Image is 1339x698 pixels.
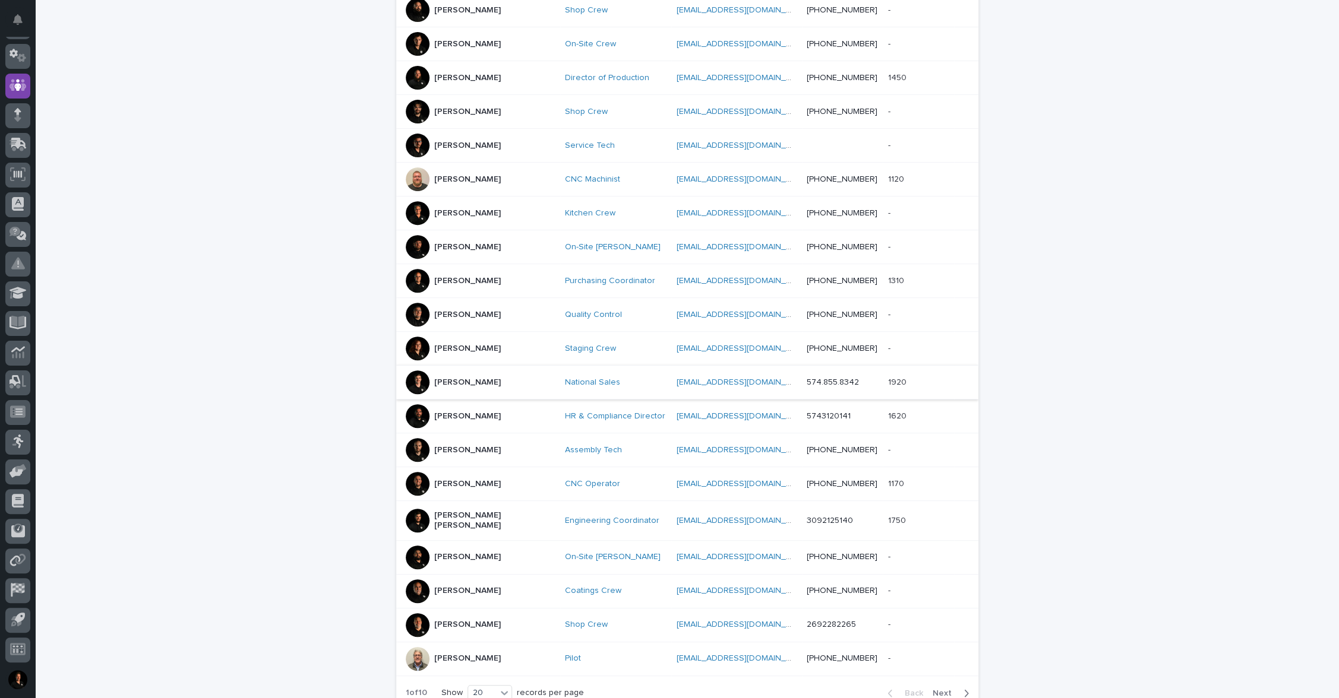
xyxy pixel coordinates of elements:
a: Quality Control [565,310,622,320]
p: [PERSON_NAME] [PERSON_NAME] [434,510,553,531]
p: 1620 [888,409,908,421]
a: [EMAIL_ADDRESS][DOMAIN_NAME] [676,310,810,319]
p: - [888,550,892,562]
p: records per page [517,688,584,698]
a: [PHONE_NUMBER] [807,586,877,595]
p: - [888,341,892,354]
tr: [PERSON_NAME]National Sales [EMAIL_ADDRESS][DOMAIN_NAME] 574.855.834219201920 [396,366,978,399]
tr: [PERSON_NAME]Coatings Crew [EMAIL_ADDRESS][DOMAIN_NAME] [PHONE_NUMBER]-- [396,574,978,608]
a: [EMAIL_ADDRESS][DOMAIN_NAME] [676,480,810,488]
p: [PERSON_NAME] [434,552,501,562]
a: [PHONE_NUMBER] [807,480,877,488]
tr: [PERSON_NAME]Quality Control [EMAIL_ADDRESS][DOMAIN_NAME] [PHONE_NUMBER]-- [396,298,978,332]
tr: [PERSON_NAME]Assembly Tech [EMAIL_ADDRESS][DOMAIN_NAME] [PHONE_NUMBER]-- [396,433,978,467]
a: 574.855.8342 [807,378,859,386]
tr: [PERSON_NAME] [PERSON_NAME]Engineering Coordinator [EMAIL_ADDRESS][DOMAIN_NAME] 309212514017501750 [396,501,978,541]
a: CNC Machinist [565,174,620,185]
tr: [PERSON_NAME]On-Site Crew [EMAIL_ADDRESS][DOMAIN_NAME] [PHONE_NUMBER]-- [396,27,978,61]
p: [PERSON_NAME] [434,39,501,49]
p: [PERSON_NAME] [434,242,501,252]
a: Purchasing Coordinator [565,276,655,286]
a: HR & Compliance Director [565,411,665,421]
p: 1750 [888,513,908,526]
tr: [PERSON_NAME]Purchasing Coordinator [EMAIL_ADDRESS][DOMAIN_NAME] [PHONE_NUMBER]13101310 [396,264,978,298]
a: Shop Crew [565,620,608,630]
a: Kitchen Crew [565,208,615,218]
a: [PHONE_NUMBER] [807,6,877,14]
a: [EMAIL_ADDRESS][DOMAIN_NAME] [676,620,810,629]
tr: [PERSON_NAME]Shop Crew [EMAIL_ADDRESS][DOMAIN_NAME] 2692282265-- [396,608,978,642]
p: - [888,138,892,151]
p: - [888,104,892,117]
a: Pilot [565,653,581,664]
p: [PERSON_NAME] [434,310,501,320]
a: [EMAIL_ADDRESS][DOMAIN_NAME] [676,40,810,48]
p: [PERSON_NAME] [434,620,501,630]
p: [PERSON_NAME] [434,586,501,596]
a: Service Tech [565,141,615,151]
a: [PHONE_NUMBER] [807,243,877,251]
a: [EMAIL_ADDRESS][DOMAIN_NAME] [676,378,810,386]
p: - [888,617,892,630]
a: On-Site [PERSON_NAME] [565,242,661,252]
a: [PHONE_NUMBER] [807,40,877,48]
p: [PERSON_NAME] [434,174,501,185]
a: Coatings Crew [565,586,621,596]
a: [EMAIL_ADDRESS][DOMAIN_NAME] [676,412,810,420]
a: 2692282265 [807,620,856,629]
a: 5743120141 [807,412,851,420]
div: Notifications [15,14,30,33]
a: [PHONE_NUMBER] [807,175,877,183]
p: - [888,307,892,320]
a: [EMAIL_ADDRESS][DOMAIN_NAME] [676,74,810,82]
a: [PHONE_NUMBER] [807,310,877,319]
a: Staging Crew [565,344,616,354]
span: Next [933,689,959,697]
a: [EMAIL_ADDRESS][DOMAIN_NAME] [676,553,810,561]
p: 1450 [888,71,908,83]
a: [PHONE_NUMBER] [807,654,877,662]
button: Notifications [5,7,30,32]
tr: [PERSON_NAME]On-Site [PERSON_NAME] [EMAIL_ADDRESS][DOMAIN_NAME] [PHONE_NUMBER]-- [396,540,978,574]
a: Shop Crew [565,107,608,117]
span: Back [898,689,923,697]
a: [PHONE_NUMBER] [807,277,877,285]
a: [EMAIL_ADDRESS][DOMAIN_NAME] [676,107,810,116]
p: [PERSON_NAME] [434,107,501,117]
tr: [PERSON_NAME]HR & Compliance Director [EMAIL_ADDRESS][DOMAIN_NAME] 574312014116201620 [396,399,978,433]
a: [EMAIL_ADDRESS][DOMAIN_NAME] [676,277,810,285]
p: [PERSON_NAME] [434,276,501,286]
p: 1920 [888,375,908,388]
a: [PHONE_NUMBER] [807,107,877,116]
a: CNC Operator [565,479,620,489]
a: [PHONE_NUMBER] [807,344,877,353]
a: [EMAIL_ADDRESS][DOMAIN_NAME] [676,344,810,353]
a: [EMAIL_ADDRESS][DOMAIN_NAME] [676,586,810,595]
a: [PHONE_NUMBER] [807,446,877,454]
p: [PERSON_NAME] [434,479,501,489]
button: users-avatar [5,667,30,692]
a: [EMAIL_ADDRESS][DOMAIN_NAME] [676,209,810,217]
p: - [888,206,892,218]
p: [PERSON_NAME] [434,141,501,151]
p: Show [441,688,463,698]
a: [PHONE_NUMBER] [807,74,877,82]
p: - [888,443,892,455]
a: [EMAIL_ADDRESS][DOMAIN_NAME] [676,654,810,662]
a: [EMAIL_ADDRESS][DOMAIN_NAME] [676,141,810,150]
a: [EMAIL_ADDRESS][DOMAIN_NAME] [676,516,810,525]
tr: [PERSON_NAME]Director of Production [EMAIL_ADDRESS][DOMAIN_NAME] [PHONE_NUMBER]14501450 [396,61,978,95]
p: [PERSON_NAME] [434,653,501,664]
p: 1120 [888,172,906,185]
tr: [PERSON_NAME]Pilot [EMAIL_ADDRESS][DOMAIN_NAME] [PHONE_NUMBER]-- [396,642,978,675]
a: Assembly Tech [565,445,622,455]
p: [PERSON_NAME] [434,5,501,15]
tr: [PERSON_NAME]Service Tech [EMAIL_ADDRESS][DOMAIN_NAME] -- [396,129,978,163]
p: [PERSON_NAME] [434,411,501,421]
a: On-Site [PERSON_NAME] [565,552,661,562]
tr: [PERSON_NAME]CNC Machinist [EMAIL_ADDRESS][DOMAIN_NAME] [PHONE_NUMBER]11201120 [396,163,978,196]
p: 1170 [888,477,906,489]
tr: [PERSON_NAME]On-Site [PERSON_NAME] [EMAIL_ADDRESS][DOMAIN_NAME] [PHONE_NUMBER]-- [396,230,978,264]
tr: [PERSON_NAME]CNC Operator [EMAIL_ADDRESS][DOMAIN_NAME] [PHONE_NUMBER]11701170 [396,467,978,501]
a: [PHONE_NUMBER] [807,209,877,217]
